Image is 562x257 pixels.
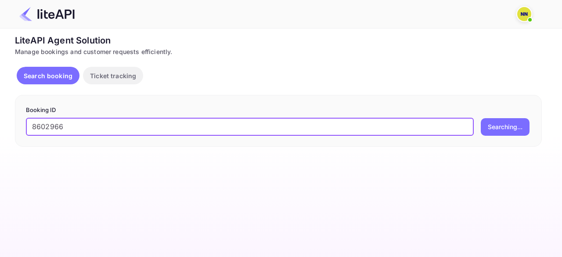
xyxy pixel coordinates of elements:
[26,118,474,136] input: Enter Booking ID (e.g., 63782194)
[517,7,531,21] img: N/A N/A
[15,47,542,56] div: Manage bookings and customer requests efficiently.
[24,71,72,80] p: Search booking
[481,118,530,136] button: Searching...
[26,106,531,115] p: Booking ID
[19,7,75,21] img: LiteAPI Logo
[15,34,542,47] div: LiteAPI Agent Solution
[90,71,136,80] p: Ticket tracking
